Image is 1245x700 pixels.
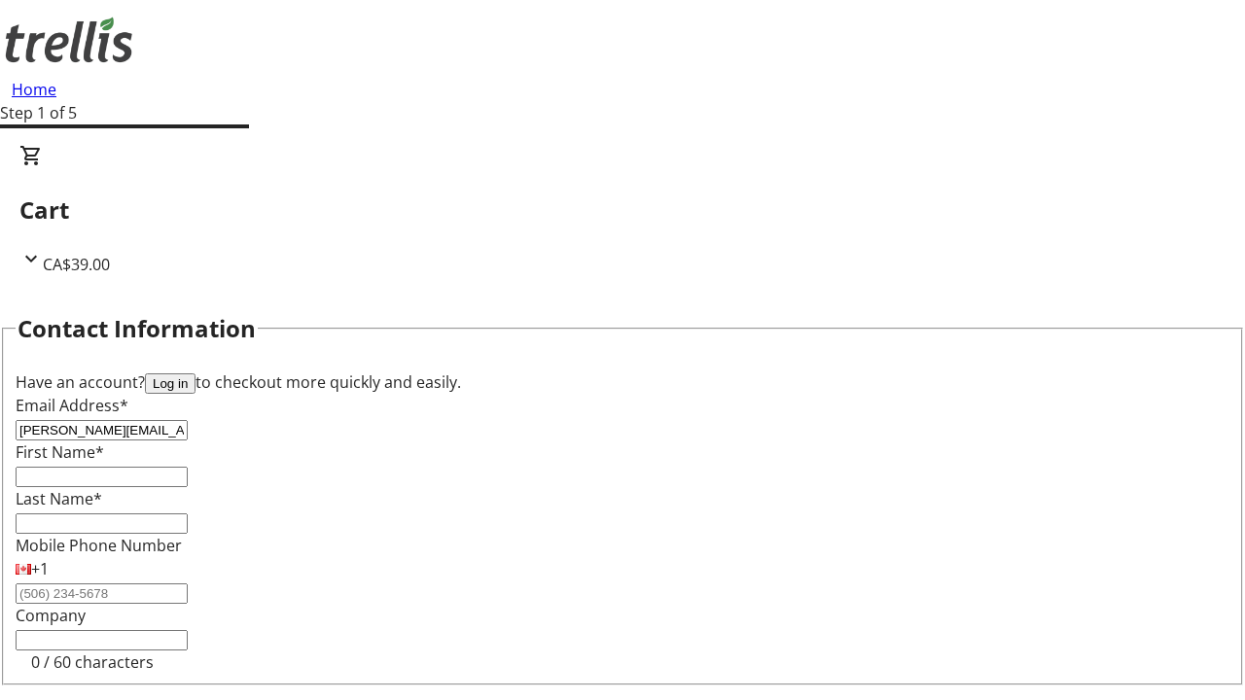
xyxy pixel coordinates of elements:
[16,441,104,463] label: First Name*
[43,254,110,275] span: CA$39.00
[16,370,1229,394] div: Have an account? to checkout more quickly and easily.
[18,311,256,346] h2: Contact Information
[16,535,182,556] label: Mobile Phone Number
[16,583,188,604] input: (506) 234-5678
[145,373,196,394] button: Log in
[16,395,128,416] label: Email Address*
[31,651,154,673] tr-character-limit: 0 / 60 characters
[19,144,1226,276] div: CartCA$39.00
[19,192,1226,227] h2: Cart
[16,488,102,509] label: Last Name*
[16,605,86,626] label: Company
